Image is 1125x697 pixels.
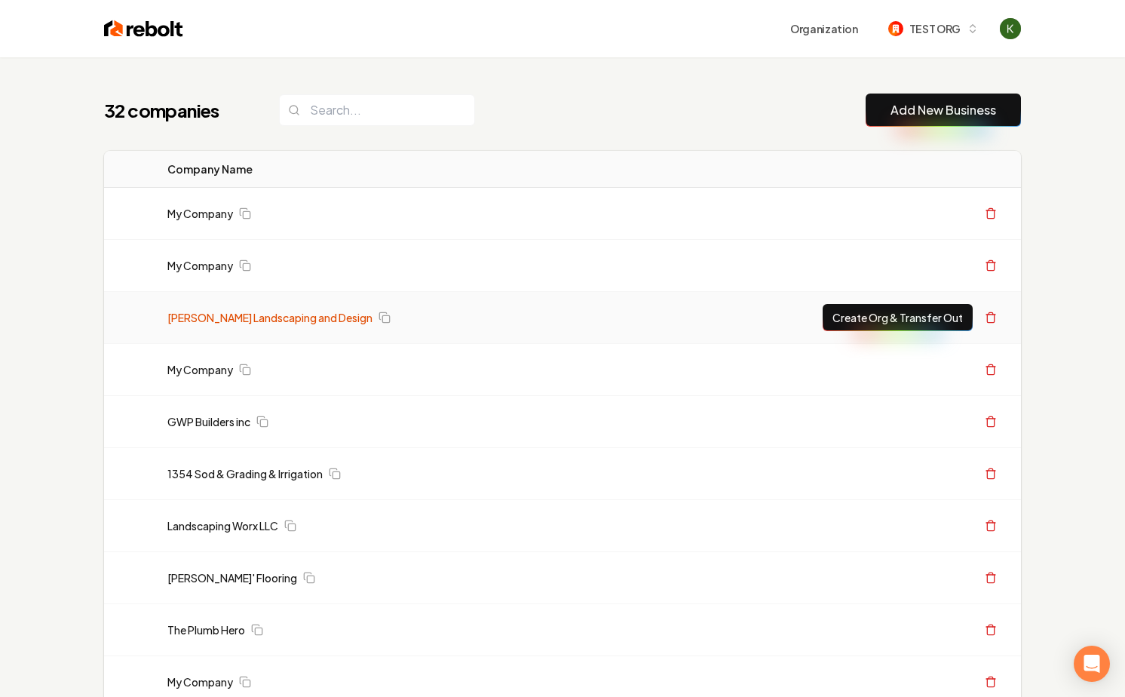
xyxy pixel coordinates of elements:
[167,518,278,533] a: Landscaping Worx LLC
[167,362,233,377] a: My Company
[167,414,250,429] a: GWP Builders inc
[155,151,658,188] th: Company Name
[104,98,249,122] h1: 32 companies
[167,206,233,221] a: My Company
[104,18,183,39] img: Rebolt Logo
[167,674,233,689] a: My Company
[1000,18,1021,39] button: Open user button
[823,304,973,331] button: Create Org & Transfer Out
[888,21,903,36] img: TEST ORG
[167,570,297,585] a: [PERSON_NAME]' Flooring
[167,258,233,273] a: My Company
[781,15,867,42] button: Organization
[909,21,961,37] span: TEST ORG
[167,622,245,637] a: The Plumb Hero
[1000,18,1021,39] img: Kumar Deepanshu
[1074,646,1110,682] div: Open Intercom Messenger
[167,310,372,325] a: [PERSON_NAME] Landscaping and Design
[866,94,1021,127] button: Add New Business
[890,101,996,119] a: Add New Business
[167,466,323,481] a: 1354 Sod & Grading & Irrigation
[279,94,475,126] input: Search...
